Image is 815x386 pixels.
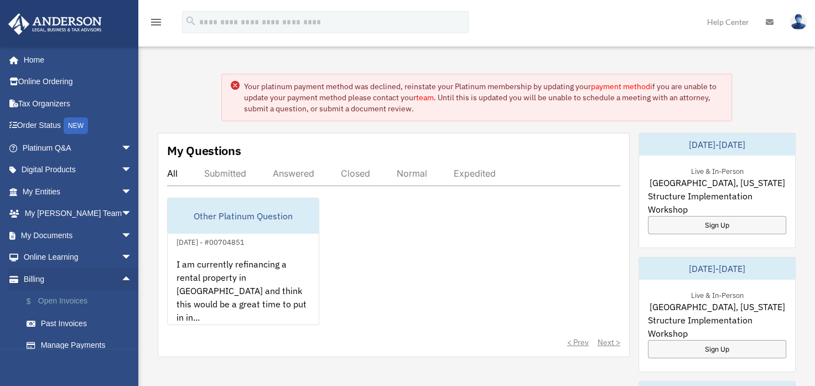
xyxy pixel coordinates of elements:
span: [GEOGRAPHIC_DATA], [US_STATE] [649,176,785,189]
div: Live & In-Person [682,164,752,176]
img: User Pic [790,14,807,30]
div: Other Platinum Question [168,198,319,234]
i: search [185,15,197,27]
a: My Entitiesarrow_drop_down [8,181,149,203]
div: Answered [273,168,314,179]
div: All [167,168,178,179]
span: arrow_drop_down [121,224,143,247]
span: [GEOGRAPHIC_DATA], [US_STATE] [649,300,785,313]
div: [DATE]-[DATE] [639,258,795,280]
a: Other Platinum Question[DATE] - #00704851I am currently refinancing a rental property in [GEOGRAP... [167,198,319,325]
a: Tax Organizers [8,92,149,115]
a: team [416,92,434,102]
div: Live & In-Person [682,289,752,300]
div: My Questions [167,142,241,159]
a: Order StatusNEW [8,115,149,137]
span: arrow_drop_down [121,203,143,225]
span: $ [33,295,38,308]
a: Online Learningarrow_drop_down [8,246,149,269]
a: My [PERSON_NAME] Teamarrow_drop_down [8,203,149,225]
a: Sign Up [648,340,786,358]
span: arrow_drop_down [121,246,143,269]
div: [DATE]-[DATE] [639,133,795,156]
span: arrow_drop_down [121,181,143,203]
a: payment method [591,81,650,91]
a: Billingarrow_drop_up [8,268,149,290]
span: Structure Implementation Workshop [648,189,786,216]
span: Structure Implementation Workshop [648,313,786,340]
div: Submitted [204,168,246,179]
div: NEW [64,117,88,134]
a: Platinum Q&Aarrow_drop_down [8,137,149,159]
div: Closed [341,168,370,179]
i: menu [149,16,163,29]
a: My Documentsarrow_drop_down [8,224,149,246]
span: arrow_drop_down [121,137,143,159]
div: I am currently refinancing a rental property in [GEOGRAPHIC_DATA] and think this would be a great... [168,249,319,335]
span: arrow_drop_up [121,268,143,291]
img: Anderson Advisors Platinum Portal [5,13,105,35]
a: Online Ordering [8,71,149,93]
a: Home [8,49,143,71]
div: [DATE] - #00704851 [168,235,253,247]
div: Expedited [454,168,496,179]
a: menu [149,19,163,29]
span: arrow_drop_down [121,159,143,182]
a: Sign Up [648,216,786,234]
a: $Open Invoices [15,290,149,313]
div: Your platinum payment method was declined, reinstate your Platinum membership by updating your if... [244,81,722,114]
a: Past Invoices [15,312,149,334]
a: Digital Productsarrow_drop_down [8,159,149,181]
a: Manage Payments [15,334,149,357]
div: Normal [397,168,427,179]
